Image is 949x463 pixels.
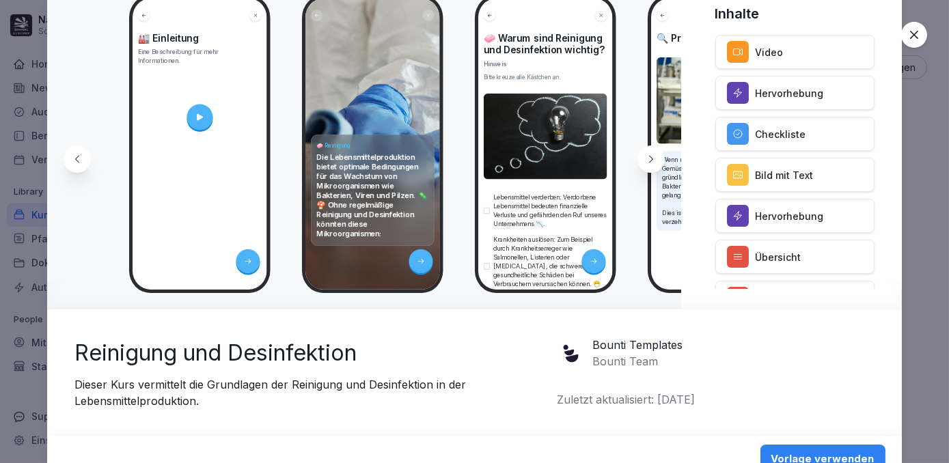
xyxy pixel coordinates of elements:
p: Checkliste [756,127,806,141]
p: Krankheiten auslösen: Zum Beispiel durch Krankheitserreger wie Salmonellen, Listerien oder [MEDIC... [493,235,607,297]
p: Übersicht [756,250,801,264]
h4: 🧼 Reinigung [317,142,429,150]
img: Bild und Text Vorschau [657,57,780,143]
h4: 🧼 Warum sind Reinigung und Desinfektion wichtig? [484,33,607,56]
p: Bounti Team [593,353,683,369]
p: Hinweis [484,60,607,69]
p: Bounti Templates [593,337,683,353]
p: Video [756,45,784,59]
p: Lebensmittel verderben: Verdorbene Lebensmittel bedeuten finanzielle Verluste und gefährden den R... [493,193,607,228]
h4: Inhalte [688,3,902,24]
p: Eine Beschreibung für mehr Informationen. [138,48,262,66]
p: Dieser Kurs vermittelt die Grundlagen der Reinigung und Desinfektion in der Lebensmittelproduktion. [74,376,550,409]
img: ueit5iigxigo2dn4id18g65e.png [484,94,607,179]
p: Wenn nach der Verarbeitung von Gemüse die Schneideflächen nicht gründlich gereinigt werden, könne... [662,155,775,226]
p: Die Lebensmittelproduktion bietet optimale Bedingungen für das Wachstum von Mikroorganismen wie B... [317,153,429,239]
p: Bild mit Text [756,168,814,182]
h4: 🏭 Einleitung [138,33,262,44]
h4: 🔍 Praxisbeispiel [657,33,780,44]
img: jme54nxg3cx8rhcp4bza1nkh.png [558,339,585,367]
h2: Reinigung und Desinfektion [74,337,550,369]
p: Zuletzt aktualisiert: [DATE] [558,391,875,408]
div: Bitte kreuze alle Kästchen an. [484,73,607,81]
p: Hervorhebung [756,86,824,100]
p: Hervorhebung [756,209,824,223]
